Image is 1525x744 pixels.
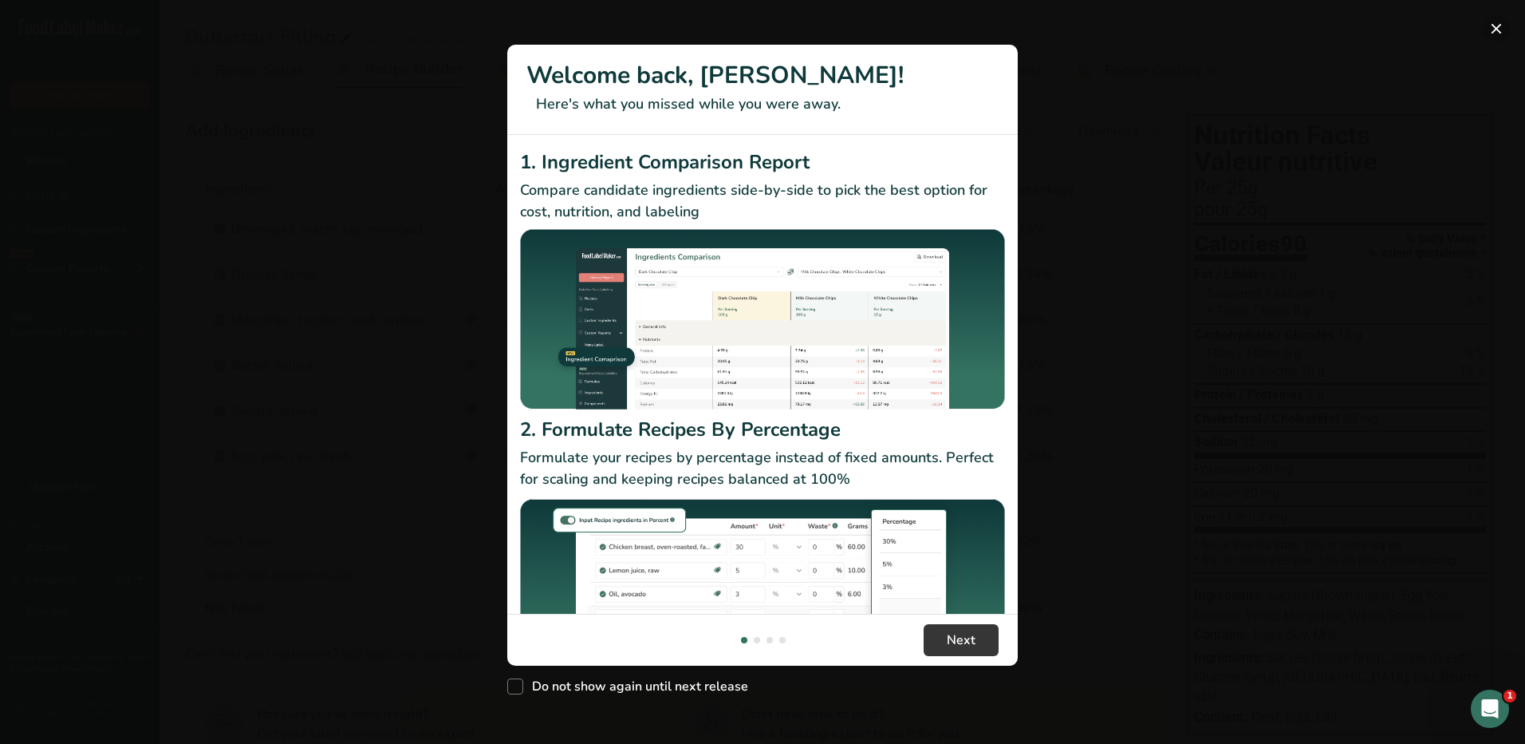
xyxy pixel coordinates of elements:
[523,679,748,695] span: Do not show again until next release
[1503,690,1516,702] span: 1
[520,497,1005,689] img: Formulate Recipes By Percentage
[520,415,1005,444] h2: 2. Formulate Recipes By Percentage
[520,148,1005,176] h2: 1. Ingredient Comparison Report
[526,93,999,115] p: Here's what you missed while you were away.
[1471,690,1509,728] iframe: Intercom live chat
[520,447,1005,490] p: Formulate your recipes by percentage instead of fixed amounts. Perfect for scaling and keeping re...
[924,624,999,656] button: Next
[520,229,1005,410] img: Ingredient Comparison Report
[947,631,975,650] span: Next
[526,57,999,93] h1: Welcome back, [PERSON_NAME]!
[520,180,1005,223] p: Compare candidate ingredients side-by-side to pick the best option for cost, nutrition, and labeling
